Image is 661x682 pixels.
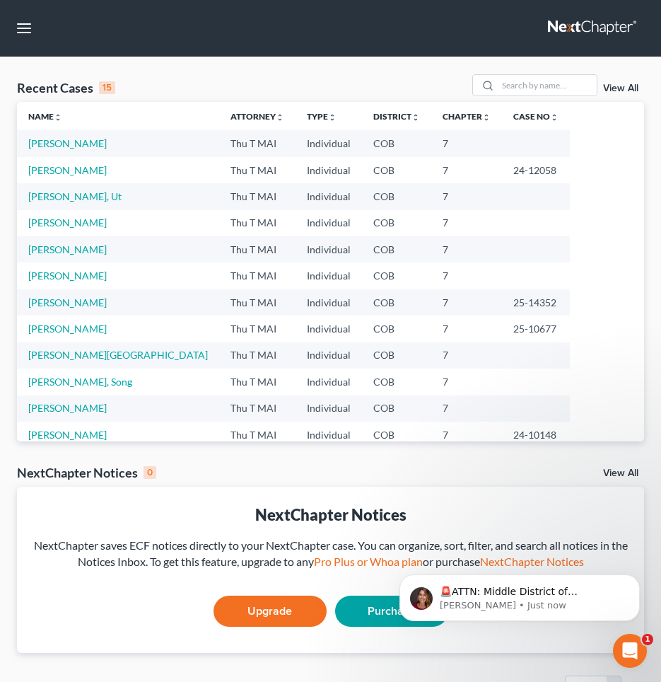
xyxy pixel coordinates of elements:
[28,349,208,361] a: [PERSON_NAME][GEOGRAPHIC_DATA]
[307,111,337,122] a: Typeunfold_more
[28,376,132,388] a: [PERSON_NAME], Song
[362,289,431,316] td: COB
[28,111,62,122] a: Nameunfold_more
[28,296,107,308] a: [PERSON_NAME]
[219,157,296,183] td: Thu T MAI
[28,504,633,526] div: NextChapter Notices
[603,468,638,478] a: View All
[431,262,502,289] td: 7
[362,342,431,369] td: COB
[219,130,296,156] td: Thu T MAI
[513,111,558,122] a: Case Nounfold_more
[219,342,296,369] td: Thu T MAI
[642,634,653,645] span: 1
[28,243,107,255] a: [PERSON_NAME]
[17,79,115,96] div: Recent Cases
[296,395,362,422] td: Individual
[144,466,156,479] div: 0
[431,157,502,183] td: 7
[328,113,337,122] i: unfold_more
[219,210,296,236] td: Thu T MAI
[296,342,362,369] td: Individual
[28,164,107,176] a: [PERSON_NAME]
[296,262,362,289] td: Individual
[502,289,570,316] td: 25-14352
[431,289,502,316] td: 7
[296,130,362,156] td: Individual
[613,634,647,668] iframe: Intercom live chat
[219,183,296,209] td: Thu T MAI
[276,113,284,122] i: unfold_more
[362,130,431,156] td: COB
[603,83,638,93] a: View All
[362,262,431,289] td: COB
[335,596,448,627] a: Purchase
[502,316,570,342] td: 25-10677
[219,289,296,316] td: Thu T MAI
[17,464,156,481] div: NextChapter Notices
[431,395,502,422] td: 7
[431,369,502,395] td: 7
[431,422,502,448] td: 7
[296,210,362,236] td: Individual
[54,113,62,122] i: unfold_more
[296,236,362,262] td: Individual
[28,429,107,441] a: [PERSON_NAME]
[362,210,431,236] td: COB
[296,316,362,342] td: Individual
[443,111,491,122] a: Chapterunfold_more
[431,183,502,209] td: 7
[296,422,362,448] td: Individual
[362,422,431,448] td: COB
[296,289,362,316] td: Individual
[219,262,296,289] td: Thu T MAI
[378,545,661,644] iframe: Intercom notifications message
[28,137,107,149] a: [PERSON_NAME]
[550,113,558,122] i: unfold_more
[411,113,420,122] i: unfold_more
[431,236,502,262] td: 7
[362,236,431,262] td: COB
[28,216,107,229] a: [PERSON_NAME]
[502,422,570,448] td: 24-10148
[502,157,570,183] td: 24-12058
[28,323,107,335] a: [PERSON_NAME]
[431,316,502,342] td: 7
[28,190,122,202] a: [PERSON_NAME], Ut
[362,316,431,342] td: COB
[314,555,423,568] a: Pro Plus or Whoa plan
[230,111,284,122] a: Attorneyunfold_more
[362,183,431,209] td: COB
[99,81,115,94] div: 15
[362,369,431,395] td: COB
[362,395,431,422] td: COB
[431,342,502,369] td: 7
[219,422,296,448] td: Thu T MAI
[219,236,296,262] td: Thu T MAI
[431,130,502,156] td: 7
[498,75,597,96] input: Search by name...
[296,157,362,183] td: Individual
[28,270,107,282] a: [PERSON_NAME]
[296,369,362,395] td: Individual
[219,316,296,342] td: Thu T MAI
[296,183,362,209] td: Individual
[28,402,107,414] a: [PERSON_NAME]
[373,111,420,122] a: Districtunfold_more
[219,395,296,422] td: Thu T MAI
[28,538,633,570] div: NextChapter saves ECF notices directly to your NextChapter case. You can organize, sort, filter, ...
[362,157,431,183] td: COB
[431,210,502,236] td: 7
[219,369,296,395] td: Thu T MAI
[213,596,327,627] a: Upgrade
[482,113,491,122] i: unfold_more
